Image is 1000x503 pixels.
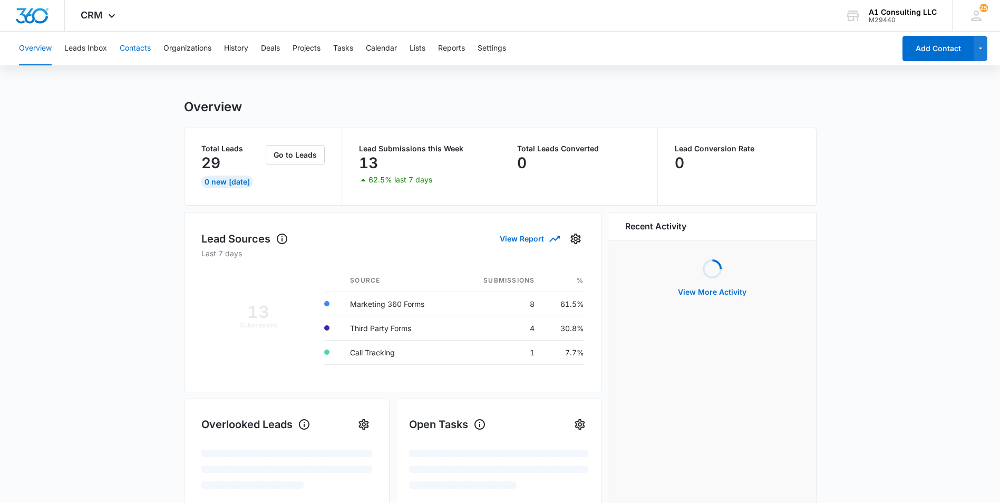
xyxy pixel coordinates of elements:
td: 61.5% [543,292,584,316]
button: Settings [571,416,588,433]
button: Settings [567,230,584,247]
p: Last 7 days [201,248,584,259]
td: 7.7% [543,340,584,364]
div: notifications count [979,4,988,12]
th: % [543,269,584,292]
h1: Lead Sources [201,231,288,247]
button: Tasks [333,32,353,65]
a: Go to Leads [266,150,325,159]
button: View Report [500,229,559,248]
span: CRM [81,9,103,21]
h6: Recent Activity [625,220,686,233]
button: Add Contact [902,36,974,61]
button: Lists [410,32,425,65]
button: Projects [293,32,321,65]
div: 0 New [DATE] [201,176,253,188]
button: Contacts [120,32,151,65]
td: 4 [457,316,543,340]
button: Deals [261,32,280,65]
p: Total Leads [201,145,264,152]
p: Lead Conversion Rate [675,145,799,152]
td: Marketing 360 Forms [342,292,457,316]
h1: Overlooked Leads [201,417,310,432]
p: 0 [517,154,527,171]
th: Source [342,269,457,292]
td: Third Party Forms [342,316,457,340]
span: 25 [979,4,988,12]
td: 30.8% [543,316,584,340]
p: Total Leads Converted [517,145,641,152]
button: View More Activity [667,279,757,305]
td: 1 [457,340,543,364]
button: Go to Leads [266,145,325,165]
td: Call Tracking [342,340,457,364]
button: History [224,32,248,65]
p: 62.5% last 7 days [368,176,432,183]
button: Settings [355,416,372,433]
button: Overview [19,32,52,65]
p: 0 [675,154,684,171]
button: Leads Inbox [64,32,107,65]
td: 8 [457,292,543,316]
div: account name [869,8,937,16]
button: Organizations [163,32,211,65]
button: Settings [478,32,506,65]
button: Calendar [366,32,397,65]
h1: Open Tasks [409,417,486,432]
h1: Overview [184,99,242,115]
p: Lead Submissions this Week [359,145,483,152]
button: Reports [438,32,465,65]
div: account id [869,16,937,24]
th: Submissions [457,269,543,292]
p: 13 [359,154,378,171]
p: 29 [201,154,220,171]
